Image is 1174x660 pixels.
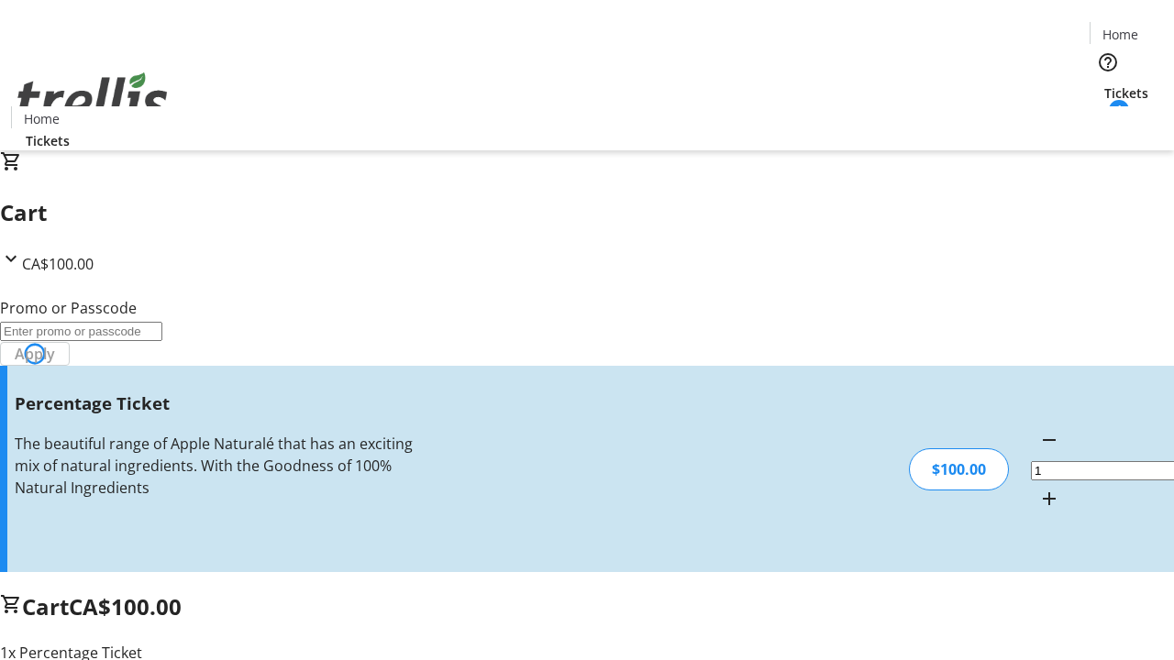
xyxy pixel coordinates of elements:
[12,109,71,128] a: Home
[22,254,94,274] span: CA$100.00
[1090,83,1163,103] a: Tickets
[1091,25,1149,44] a: Home
[1090,44,1126,81] button: Help
[11,131,84,150] a: Tickets
[909,448,1009,490] div: $100.00
[11,52,174,144] img: Orient E2E Organization EKt8kGzQXz's Logo
[1090,103,1126,139] button: Cart
[26,131,70,150] span: Tickets
[15,433,415,499] div: The beautiful range of Apple Naturalé that has an exciting mix of natural ingredients. With the G...
[15,390,415,416] h3: Percentage Ticket
[1031,422,1068,458] button: Decrement by one
[1031,480,1068,517] button: Increment by one
[1104,83,1148,103] span: Tickets
[69,591,182,621] span: CA$100.00
[24,109,60,128] span: Home
[1102,25,1138,44] span: Home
